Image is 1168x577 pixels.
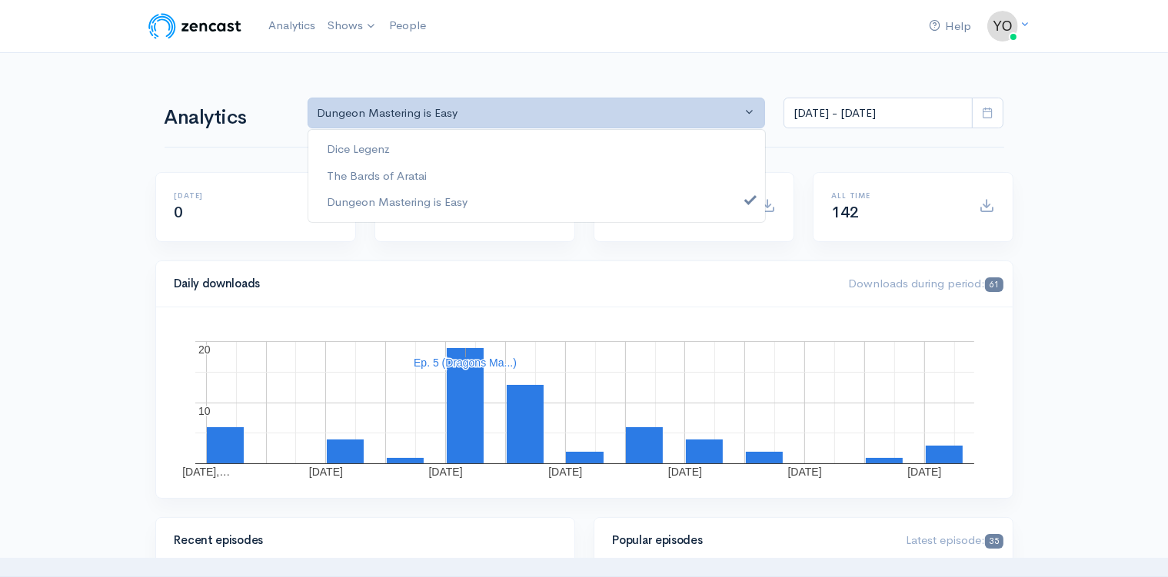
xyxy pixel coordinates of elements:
[414,356,517,369] text: Ep. 5 (Dragons Ma...)
[987,11,1018,41] img: ...
[548,466,582,478] text: [DATE]
[667,466,701,478] text: [DATE]
[906,532,1003,547] span: Latest episode:
[175,191,303,200] h6: [DATE]
[985,534,1003,549] span: 35
[198,405,211,417] text: 10
[262,9,321,42] a: Analytics
[848,276,1003,290] span: Downloads during period:
[308,466,342,478] text: [DATE]
[146,11,244,41] img: ZenCast Logo
[832,203,859,222] span: 142
[923,10,978,43] a: Help
[383,9,432,42] a: People
[327,194,468,211] span: Dungeon Mastering is Easy
[613,534,888,547] h4: Popular episodes
[175,203,184,222] span: 0
[318,104,742,122] div: Dungeon Mastering is Easy
[321,9,383,43] a: Shows
[182,466,230,478] text: [DATE],…
[784,98,973,129] input: analytics date range selector
[787,466,821,478] text: [DATE]
[907,466,941,478] text: [DATE]
[327,167,427,184] span: The Bards of Aratai
[198,343,211,356] text: 20
[327,141,390,158] span: Dice Legenz
[985,277,1003,292] span: 61
[308,98,766,129] button: Dungeon Mastering is Easy
[428,466,462,478] text: [DATE]
[175,326,994,479] svg: A chart.
[165,107,289,129] h1: Analytics
[175,534,547,547] h4: Recent episodes
[175,277,830,290] h4: Daily downloads
[832,191,960,200] h6: All time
